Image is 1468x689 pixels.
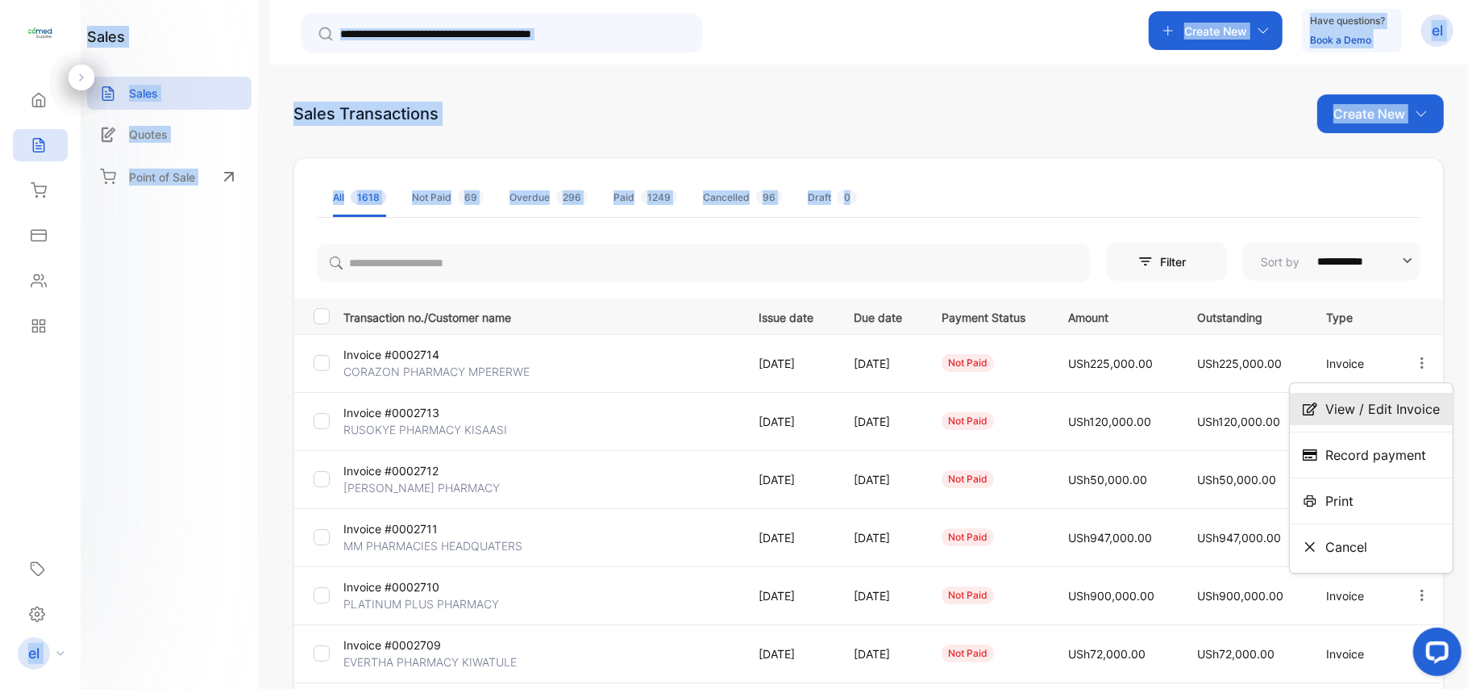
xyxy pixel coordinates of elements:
div: Overdue [509,190,588,205]
p: Outstanding [1197,306,1293,326]
p: [PERSON_NAME] PHARMACY [343,479,500,496]
span: 1249 [641,190,677,205]
div: All [333,190,386,205]
p: CORAZON PHARMACY MPERERWE [343,363,530,380]
p: Invoice [1327,355,1381,372]
p: Invoice [1327,587,1381,604]
span: USh947,000.00 [1197,531,1281,545]
div: Not Paid [412,190,484,205]
p: Sales [129,85,158,102]
div: not paid [942,645,994,662]
span: 96 [756,190,782,205]
p: Invoice #0002714 [343,346,475,363]
span: View / Edit Invoice [1325,399,1440,419]
button: Create New [1149,11,1283,50]
span: USh50,000.00 [1068,473,1147,486]
p: Quotes [129,126,168,143]
p: MM PHARMACIES HEADQUATERS [343,537,522,554]
span: USh225,000.00 [1068,357,1153,370]
p: [DATE] [759,587,821,604]
p: el [28,643,40,664]
p: [DATE] [854,529,909,546]
p: Create New [1184,23,1247,40]
span: 0 [838,190,857,205]
p: Invoice #0002710 [343,578,475,595]
span: Record payment [1325,445,1426,465]
div: not paid [942,354,994,372]
p: Point of Sale [129,169,195,186]
span: USh900,000.00 [1068,589,1154,603]
p: Amount [1068,306,1164,326]
span: USh72,000.00 [1068,647,1146,661]
p: [DATE] [854,471,909,488]
div: not paid [942,587,994,604]
p: [DATE] [759,471,821,488]
span: Print [1325,491,1354,511]
p: Due date [854,306,909,326]
p: Invoice #0002709 [343,637,475,654]
p: Payment Status [942,306,1035,326]
p: Invoice #0002713 [343,404,475,421]
p: Have questions? [1310,13,1385,29]
span: USh900,000.00 [1197,589,1283,603]
p: [DATE] [854,355,909,372]
p: Invoice #0002711 [343,520,475,537]
p: Issue date [759,306,821,326]
span: USh225,000.00 [1197,357,1282,370]
div: Draft [808,190,857,205]
p: Create New [1333,104,1405,123]
span: USh50,000.00 [1197,473,1276,486]
p: Sort by [1261,253,1300,270]
span: Cancel [1325,537,1367,557]
p: [DATE] [759,529,821,546]
span: USh120,000.00 [1197,415,1280,428]
span: 69 [458,190,484,205]
a: Sales [87,77,252,110]
p: [DATE] [759,645,821,662]
div: not paid [942,528,994,546]
div: not paid [942,470,994,488]
button: Sort by [1243,242,1420,281]
h1: sales [87,26,125,48]
p: EVERTHA PHARMACY KIWATULE [343,654,517,670]
div: Sales Transactions [293,102,439,126]
div: Paid [613,190,677,205]
p: [DATE] [854,587,909,604]
p: [DATE] [854,413,909,430]
span: USh72,000.00 [1197,647,1275,661]
span: USh947,000.00 [1068,531,1152,545]
img: logo [28,21,52,45]
p: [DATE] [854,645,909,662]
p: Type [1327,306,1381,326]
div: Cancelled [703,190,782,205]
p: Invoice #0002712 [343,462,475,479]
a: Point of Sale [87,159,252,194]
span: USh120,000.00 [1068,415,1151,428]
span: 296 [556,190,588,205]
p: Invoice [1327,645,1381,662]
a: Quotes [87,118,252,151]
a: Book a Demo [1310,34,1371,46]
p: [DATE] [759,413,821,430]
p: RUSOKYE PHARMACY KISAASI [343,421,507,438]
p: [DATE] [759,355,821,372]
span: 1618 [351,190,386,205]
div: not paid [942,412,994,430]
iframe: LiveChat chat widget [1400,621,1468,689]
p: el [1432,20,1443,41]
p: PLATINUM PLUS PHARMACY [343,595,499,612]
button: Create New [1317,94,1444,133]
p: Transaction no./Customer name [343,306,738,326]
button: el [1421,11,1453,50]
